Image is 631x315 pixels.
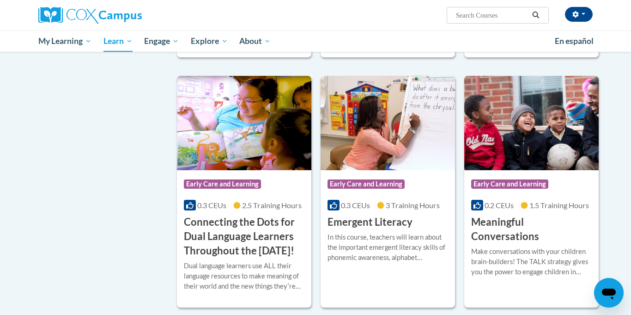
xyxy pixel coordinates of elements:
span: About [239,36,271,47]
a: Course LogoEarly Care and Learning0.3 CEUs3 Training Hours Emergent LiteracyIn this course, teach... [321,76,455,308]
img: Course Logo [464,76,599,170]
button: Account Settings [565,7,593,22]
div: Main menu [24,31,607,52]
img: Cox Campus [38,7,142,24]
a: My Learning [32,31,97,52]
div: Dual language learners use ALL their language resources to make meaning of their world and the ne... [184,261,304,291]
div: In this course, teachers will learn about the important emergent literacy skills of phonemic awar... [328,232,448,263]
span: 0.3 CEUs [341,201,370,210]
a: About [234,31,277,52]
input: Search Courses [455,10,529,21]
a: Learn [97,31,139,52]
h3: Emergent Literacy [328,215,413,229]
span: Explore [191,36,228,47]
span: My Learning [38,36,91,47]
img: Course Logo [321,76,455,170]
span: Early Care and Learning [328,179,405,189]
a: Engage [138,31,185,52]
span: Early Care and Learning [471,179,548,189]
span: Early Care and Learning [184,179,261,189]
a: Explore [185,31,234,52]
a: En español [549,31,600,51]
img: Course Logo [177,76,311,170]
span: 1.5 Training Hours [529,201,589,210]
h3: Connecting the Dots for Dual Language Learners Throughout the [DATE]! [184,215,304,258]
span: 3 Training Hours [386,201,440,210]
button: Search [529,10,543,21]
div: Make conversations with your children brain-builders! The TALK strategy gives you the power to en... [471,247,592,277]
span: Learn [103,36,133,47]
span: 0.3 CEUs [197,201,226,210]
a: Course LogoEarly Care and Learning0.2 CEUs1.5 Training Hours Meaningful ConversationsMake convers... [464,76,599,308]
a: Course LogoEarly Care and Learning0.3 CEUs2.5 Training Hours Connecting the Dots for Dual Languag... [177,76,311,308]
span: 0.2 CEUs [485,201,514,210]
span: 2.5 Training Hours [242,201,302,210]
iframe: Button to launch messaging window [594,278,624,308]
a: Cox Campus [38,7,214,24]
span: En español [555,36,594,46]
h3: Meaningful Conversations [471,215,592,244]
span: Engage [144,36,179,47]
